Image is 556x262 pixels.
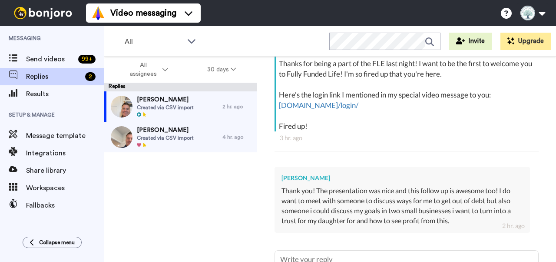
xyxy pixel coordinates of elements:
[280,134,533,142] div: 3 hr. ago
[10,7,76,19] img: bj-logo-header-white.svg
[222,134,253,141] div: 4 hr. ago
[449,33,492,50] button: Invite
[281,174,523,182] div: [PERSON_NAME]
[502,222,525,230] div: 2 hr. ago
[23,237,82,248] button: Collapse menu
[111,126,132,148] img: 64899761-cc86-4e18-a8c9-7eb65432e4c1-thumb.jpg
[26,71,82,82] span: Replies
[26,89,104,99] span: Results
[26,165,104,176] span: Share library
[111,96,132,118] img: d3633411-3660-438f-a7c0-9e43e0ea1adf-thumb.jpg
[279,101,358,110] a: [DOMAIN_NAME]/login/
[26,131,104,141] span: Message template
[222,103,253,110] div: 2 hr. ago
[279,37,536,131] div: Hi [PERSON_NAME], Thanks for being a part of the FLE last night! I want to be the first to welcom...
[104,91,257,122] a: [PERSON_NAME]Created via CSV import2 hr. ago
[104,122,257,152] a: [PERSON_NAME]Created via CSV import4 hr. ago
[104,83,257,91] div: Replies
[78,55,96,64] div: 99 +
[26,54,75,64] span: Send videos
[85,72,96,81] div: 2
[26,200,104,211] span: Fallbacks
[26,183,104,193] span: Workspaces
[126,61,161,78] span: All assignees
[39,239,75,246] span: Collapse menu
[91,6,105,20] img: vm-color.svg
[137,104,194,111] span: Created via CSV import
[106,57,188,82] button: All assignees
[110,7,176,19] span: Video messaging
[188,62,256,77] button: 30 days
[137,126,194,134] span: [PERSON_NAME]
[137,134,194,141] span: Created via CSV import
[281,186,523,225] div: Thank you! The presentation was nice and this follow up is awesome too! I do want to meet with so...
[500,33,551,50] button: Upgrade
[137,95,194,104] span: [PERSON_NAME]
[125,37,183,47] span: All
[26,148,104,158] span: Integrations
